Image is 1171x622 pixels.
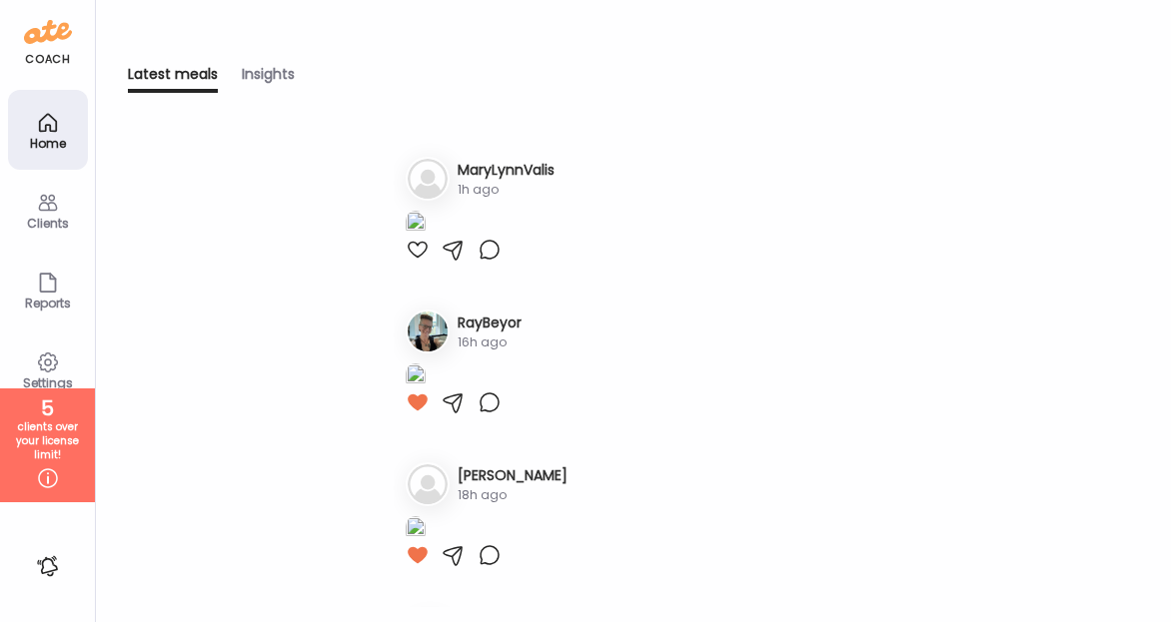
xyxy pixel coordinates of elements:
div: Clients [12,217,84,230]
img: images%2FG3VeygMnjAQzew9iGbxYuXSl3DY2%2F88NRnO4adYUqqb2l41fq%2F31iZd7UCYMQPueptl78g_1080 [406,516,426,543]
div: Settings [12,376,84,389]
div: 1h ago [458,181,555,199]
div: Home [12,137,84,150]
div: coach [25,51,70,68]
div: 5 [7,396,88,420]
img: bg-avatar-default.svg [408,464,448,504]
h3: MaryLynnValis [458,160,555,181]
img: ate [24,16,72,48]
h3: [PERSON_NAME] [458,465,568,486]
img: images%2Fo5AuPwYT0FdkrWiobYLh1YN6LSi1%2FpSmWLWxb1fWMjFGGp1y2%2F4QAOM7XCFMTg2Pm3LoHz_1080 [406,363,426,390]
div: Latest meals [128,64,218,93]
div: 18h ago [458,486,568,504]
div: Insights [242,64,295,93]
img: avatars%2Fo5AuPwYT0FdkrWiobYLh1YN6LSi1 [408,311,448,351]
h3: RayBeyor [458,312,522,333]
div: Reports [12,297,84,310]
div: 16h ago [458,333,522,351]
img: bg-avatar-default.svg [408,159,448,199]
div: clients over your license limit! [7,420,88,462]
img: images%2FVPZzYhxnRZXAesEaqGbBMcfFaL72%2F5poN8j53CF6I6jM8pvI2%2FtyZK20vegUnz1c5kmfmh_1080 [406,211,426,238]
